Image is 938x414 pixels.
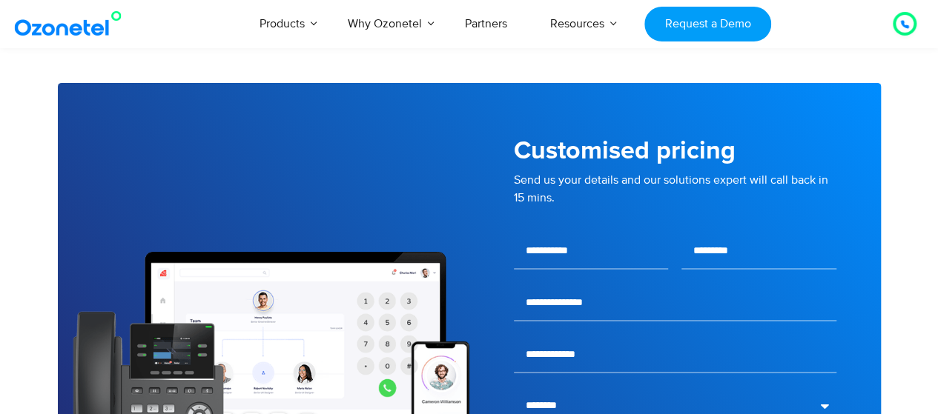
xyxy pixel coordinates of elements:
[644,7,771,41] a: Request a Demo
[514,171,836,207] p: Send us your details and our solutions expert will call back in 15 mins.
[514,138,836,164] h5: Customised pricing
